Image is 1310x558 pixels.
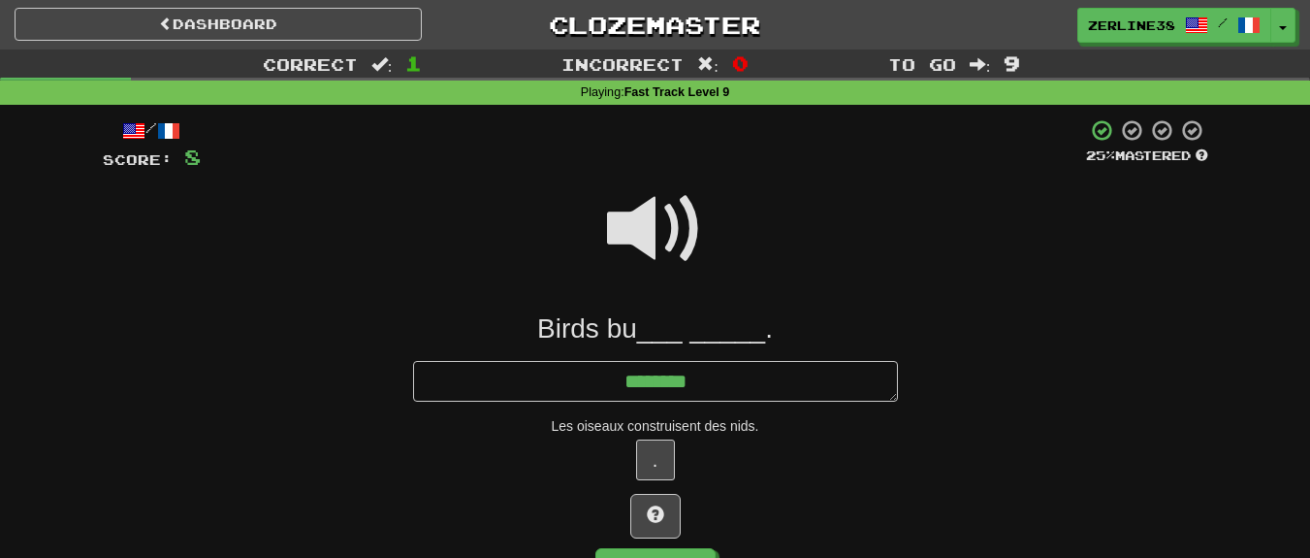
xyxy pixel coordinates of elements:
span: Score: [103,151,173,168]
span: : [371,56,393,73]
span: 9 [1004,51,1020,75]
div: Mastered [1086,148,1208,165]
span: : [970,56,991,73]
a: Zerline38 / [1077,8,1271,43]
button: Hint! [630,494,681,539]
span: Correct [263,54,358,74]
strong: Fast Track Level 9 [624,85,730,99]
span: 0 [732,51,749,75]
span: 1 [405,51,422,75]
div: Birds bu___ _____. [103,312,1208,346]
a: Clozemaster [451,8,858,42]
span: Zerline38 [1088,16,1175,34]
span: : [697,56,719,73]
span: 25 % [1086,148,1115,163]
div: / [103,118,201,143]
span: Incorrect [561,54,684,74]
a: Dashboard [15,8,422,41]
button: . [636,440,675,480]
span: To go [888,54,956,74]
span: / [1218,16,1228,29]
div: Les oiseaux construisent des nids. [103,416,1208,436]
span: 8 [184,145,201,169]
